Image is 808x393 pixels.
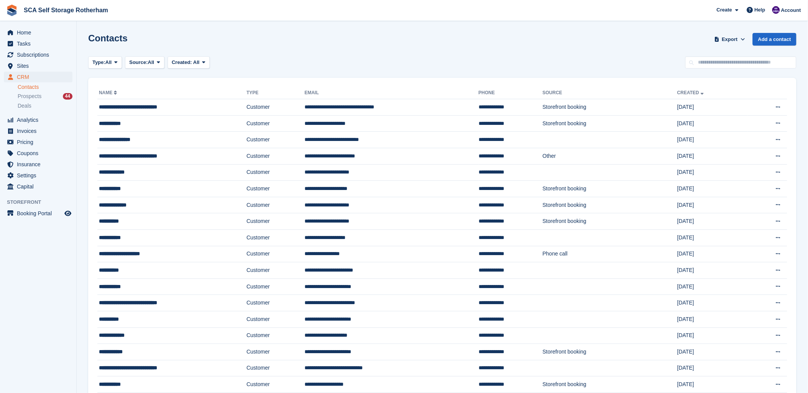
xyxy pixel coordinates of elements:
td: [DATE] [677,262,747,279]
a: menu [4,181,72,192]
td: Customer [247,229,304,246]
td: [DATE] [677,278,747,295]
span: Created: [172,59,192,65]
span: Sites [17,61,63,71]
a: menu [4,115,72,125]
td: [DATE] [677,344,747,360]
a: menu [4,38,72,49]
td: Customer [247,197,304,213]
td: [DATE] [677,197,747,213]
span: Create [717,6,732,14]
td: Other [543,148,677,164]
td: Customer [247,213,304,230]
span: Prospects [18,93,41,100]
a: Add a contact [753,33,796,46]
td: [DATE] [677,181,747,197]
span: Account [781,7,801,14]
td: [DATE] [677,295,747,311]
span: Tasks [17,38,63,49]
td: Customer [247,262,304,279]
td: Customer [247,164,304,181]
td: [DATE] [677,148,747,164]
img: stora-icon-8386f47178a22dfd0bd8f6a31ec36ba5ce8667c1dd55bd0f319d3a0aa187defe.svg [6,5,18,16]
td: Customer [247,132,304,148]
td: Customer [247,327,304,344]
span: Booking Portal [17,208,63,219]
td: [DATE] [677,327,747,344]
span: Type: [92,59,105,66]
td: [DATE] [677,115,747,132]
span: Coupons [17,148,63,159]
td: [DATE] [677,164,747,181]
span: Analytics [17,115,63,125]
a: Prospects 44 [18,92,72,100]
span: All [193,59,200,65]
a: menu [4,137,72,147]
td: Customer [247,295,304,311]
td: [DATE] [677,99,747,116]
span: Export [722,36,738,43]
th: Type [247,87,304,99]
a: menu [4,49,72,60]
span: Storefront [7,198,76,206]
span: Capital [17,181,63,192]
a: menu [4,148,72,159]
td: Storefront booking [543,344,677,360]
td: [DATE] [677,377,747,393]
a: menu [4,126,72,136]
td: [DATE] [677,229,747,246]
span: All [148,59,155,66]
td: Customer [247,115,304,132]
span: Help [755,6,765,14]
td: Customer [247,148,304,164]
td: Storefront booking [543,99,677,116]
a: menu [4,159,72,170]
a: menu [4,208,72,219]
a: menu [4,170,72,181]
td: [DATE] [677,360,747,377]
span: All [105,59,112,66]
span: Source: [129,59,148,66]
td: Storefront booking [543,213,677,230]
a: Preview store [63,209,72,218]
td: Customer [247,246,304,262]
a: Contacts [18,84,72,91]
td: Customer [247,99,304,116]
img: Kelly Neesham [772,6,780,14]
td: Storefront booking [543,115,677,132]
td: Customer [247,181,304,197]
th: Email [304,87,479,99]
a: SCA Self Storage Rotherham [21,4,111,16]
td: [DATE] [677,132,747,148]
a: menu [4,72,72,82]
td: Storefront booking [543,181,677,197]
a: Deals [18,102,72,110]
td: Customer [247,344,304,360]
td: [DATE] [677,311,747,327]
button: Created: All [168,56,210,69]
span: Deals [18,102,31,110]
td: Customer [247,278,304,295]
span: Home [17,27,63,38]
span: Insurance [17,159,63,170]
td: Customer [247,360,304,377]
a: Name [99,90,118,95]
td: Customer [247,311,304,327]
span: CRM [17,72,63,82]
td: [DATE] [677,213,747,230]
a: menu [4,27,72,38]
button: Source: All [125,56,165,69]
th: Phone [479,87,543,99]
td: Storefront booking [543,377,677,393]
span: Pricing [17,137,63,147]
button: Export [713,33,747,46]
td: Storefront booking [543,197,677,213]
th: Source [543,87,677,99]
td: [DATE] [677,246,747,262]
div: 44 [63,93,72,100]
span: Subscriptions [17,49,63,60]
a: Created [677,90,705,95]
td: Customer [247,377,304,393]
span: Settings [17,170,63,181]
a: menu [4,61,72,71]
